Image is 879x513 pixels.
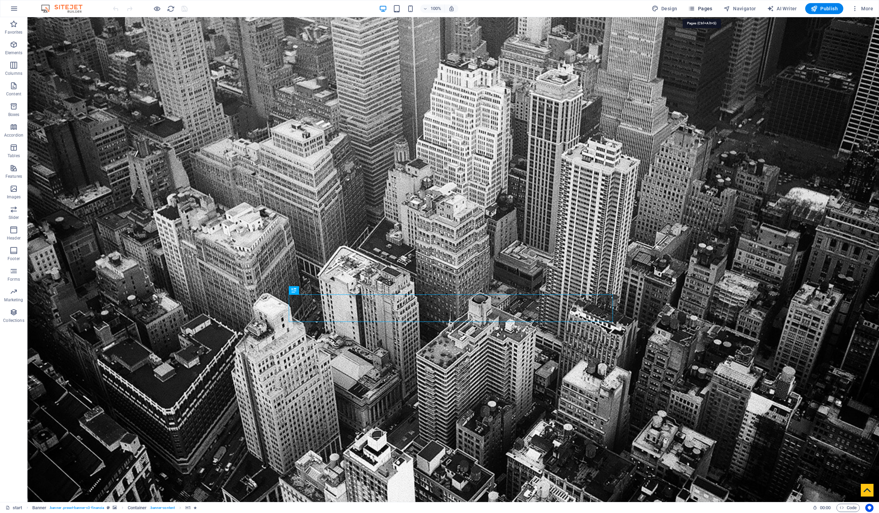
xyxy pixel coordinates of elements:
[649,3,680,14] button: Design
[849,3,876,14] button: More
[150,504,175,512] span: . banner-content
[32,504,197,512] nav: breadcrumb
[7,194,21,200] p: Images
[113,506,117,510] i: This element contains a background
[49,504,104,512] span: . banner .preset-banner-v3-financia
[825,505,826,510] span: :
[167,5,175,13] i: Reload page
[4,297,23,303] p: Marketing
[7,235,21,241] p: Header
[5,504,22,512] a: Click to cancel selection. Double-click to open Pages
[8,256,20,261] p: Footer
[128,504,147,512] span: Click to select. Double-click to edit
[107,506,110,510] i: This element is a customizable preset
[5,174,22,179] p: Features
[3,318,24,323] p: Collections
[5,30,22,35] p: Favorites
[6,91,21,97] p: Content
[865,504,874,512] button: Usercentrics
[721,3,759,14] button: Navigator
[431,4,442,13] h6: 100%
[764,3,800,14] button: AI Writer
[811,5,838,12] span: Publish
[852,5,873,12] span: More
[167,4,175,13] button: reload
[185,504,191,512] span: Click to select. Double-click to edit
[767,5,797,12] span: AI Writer
[836,504,860,512] button: Code
[8,112,20,117] p: Boxes
[688,5,712,12] span: Pages
[5,50,23,56] p: Elements
[685,3,715,14] button: Pages
[9,215,19,220] p: Slider
[820,504,831,512] span: 00 00
[840,504,857,512] span: Code
[5,71,22,76] p: Columns
[813,504,831,512] h6: Session time
[805,3,843,14] button: Publish
[32,504,47,512] span: Click to select. Double-click to edit
[420,4,445,13] button: 100%
[723,5,756,12] span: Navigator
[8,153,20,159] p: Tables
[4,132,23,138] p: Accordion
[194,506,197,510] i: Element contains an animation
[153,4,161,13] button: Click here to leave preview mode and continue editing
[39,4,91,13] img: Editor Logo
[652,5,677,12] span: Design
[448,5,455,12] i: On resize automatically adjust zoom level to fit chosen device.
[649,3,680,14] div: Design (Ctrl+Alt+Y)
[8,277,20,282] p: Forms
